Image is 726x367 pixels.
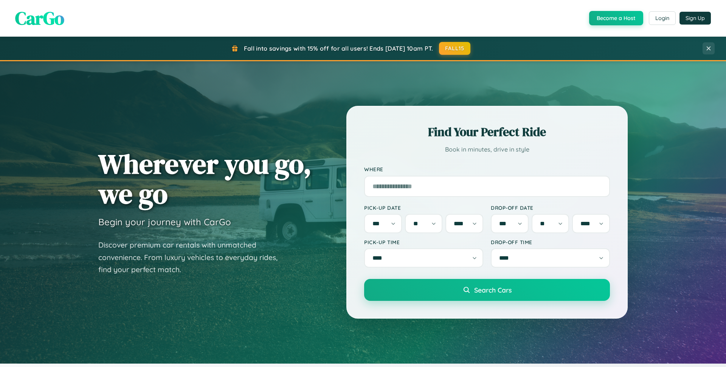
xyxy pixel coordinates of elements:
[364,166,610,173] label: Where
[589,11,643,25] button: Become a Host
[98,239,287,276] p: Discover premium car rentals with unmatched convenience. From luxury vehicles to everyday rides, ...
[98,216,231,228] h3: Begin your journey with CarGo
[364,204,483,211] label: Pick-up Date
[364,124,610,140] h2: Find Your Perfect Ride
[364,144,610,155] p: Book in minutes, drive in style
[364,239,483,245] label: Pick-up Time
[364,279,610,301] button: Search Cars
[98,149,312,209] h1: Wherever you go, we go
[679,12,711,25] button: Sign Up
[15,6,64,31] span: CarGo
[491,239,610,245] label: Drop-off Time
[491,204,610,211] label: Drop-off Date
[439,42,471,55] button: FALL15
[649,11,676,25] button: Login
[244,45,433,52] span: Fall into savings with 15% off for all users! Ends [DATE] 10am PT.
[474,286,512,294] span: Search Cars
